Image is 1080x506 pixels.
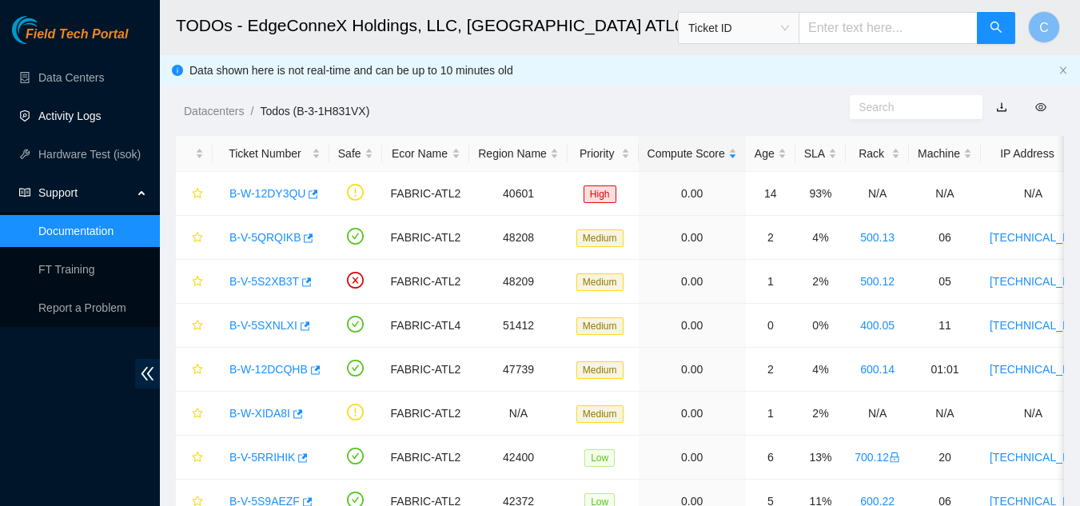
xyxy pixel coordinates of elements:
a: B-V-5SXNLXI [229,319,297,332]
a: [TECHNICAL_ID] [990,451,1077,464]
span: Medium [576,405,624,423]
a: B-W-XIDA8I [229,407,290,420]
td: 0.00 [639,304,746,348]
span: Field Tech Portal [26,27,128,42]
button: star [185,225,204,250]
td: 40601 [469,172,568,216]
button: star [185,400,204,426]
a: [TECHNICAL_ID] [990,275,1077,288]
a: B-V-5S2XB3T [229,275,299,288]
button: download [984,94,1019,120]
td: 06 [909,216,981,260]
a: Documentation [38,225,114,237]
td: 93% [795,172,846,216]
button: star [185,269,204,294]
td: 2 [746,348,795,392]
td: 0.00 [639,260,746,304]
button: star [185,444,204,470]
button: star [185,181,204,206]
span: star [192,276,203,289]
span: Low [584,449,615,467]
span: exclamation-circle [347,184,364,201]
button: star [185,357,204,382]
a: [TECHNICAL_ID] [990,319,1077,332]
a: 500.13 [860,231,895,244]
td: 11 [909,304,981,348]
a: Hardware Test (isok) [38,148,141,161]
td: 48209 [469,260,568,304]
a: B-W-12DY3QU [229,187,305,200]
a: 500.12 [860,275,895,288]
span: Medium [576,317,624,335]
span: star [192,232,203,245]
span: close-circle [347,272,364,289]
a: FT Training [38,263,95,276]
td: 13% [795,436,846,480]
span: search [990,21,1002,36]
td: 0 [746,304,795,348]
span: eye [1035,102,1046,113]
span: close [1058,66,1068,75]
img: Akamai Technologies [12,16,81,44]
span: exclamation-circle [347,404,364,420]
span: check-circle [347,360,364,377]
span: read [19,187,30,198]
a: Datacenters [184,105,244,118]
td: N/A [846,392,909,436]
input: Enter text here... [799,12,978,44]
td: 47739 [469,348,568,392]
a: B-V-5QRQIKB [229,231,301,244]
span: Medium [576,273,624,291]
a: B-W-12DCQHB [229,363,308,376]
td: FABRIC-ATL2 [382,436,470,480]
td: N/A [469,392,568,436]
a: 700.12lock [855,451,900,464]
span: star [192,452,203,464]
td: 0.00 [639,172,746,216]
a: B-V-5RRIHIK [229,451,295,464]
span: Ticket ID [688,16,789,40]
p: Report a Problem [38,292,147,324]
input: Search [859,98,961,116]
td: 14 [746,172,795,216]
a: [TECHNICAL_ID] [990,231,1077,244]
td: 4% [795,216,846,260]
td: 0.00 [639,392,746,436]
a: Activity Logs [38,110,102,122]
td: FABRIC-ATL2 [382,392,470,436]
td: 0.00 [639,436,746,480]
td: N/A [909,392,981,436]
button: star [185,313,204,338]
span: C [1039,18,1049,38]
td: 0% [795,304,846,348]
td: FABRIC-ATL2 [382,260,470,304]
td: 51412 [469,304,568,348]
a: download [996,101,1007,114]
td: 2% [795,260,846,304]
span: star [192,364,203,377]
td: 0.00 [639,348,746,392]
span: Medium [576,229,624,247]
td: 05 [909,260,981,304]
a: Data Centers [38,71,104,84]
td: FABRIC-ATL2 [382,216,470,260]
td: 2 [746,216,795,260]
button: C [1028,11,1060,43]
td: 1 [746,260,795,304]
a: 400.05 [860,319,895,332]
span: / [250,105,253,118]
a: 600.14 [860,363,895,376]
a: Todos (B-3-1H831VX) [260,105,369,118]
td: 48208 [469,216,568,260]
td: 20 [909,436,981,480]
a: Akamai TechnologiesField Tech Portal [12,29,128,50]
button: search [977,12,1015,44]
span: lock [889,452,900,463]
span: check-circle [347,316,364,333]
td: N/A [909,172,981,216]
span: star [192,408,203,420]
button: close [1058,66,1068,76]
span: Support [38,177,133,209]
span: double-left [135,359,160,388]
span: star [192,188,203,201]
